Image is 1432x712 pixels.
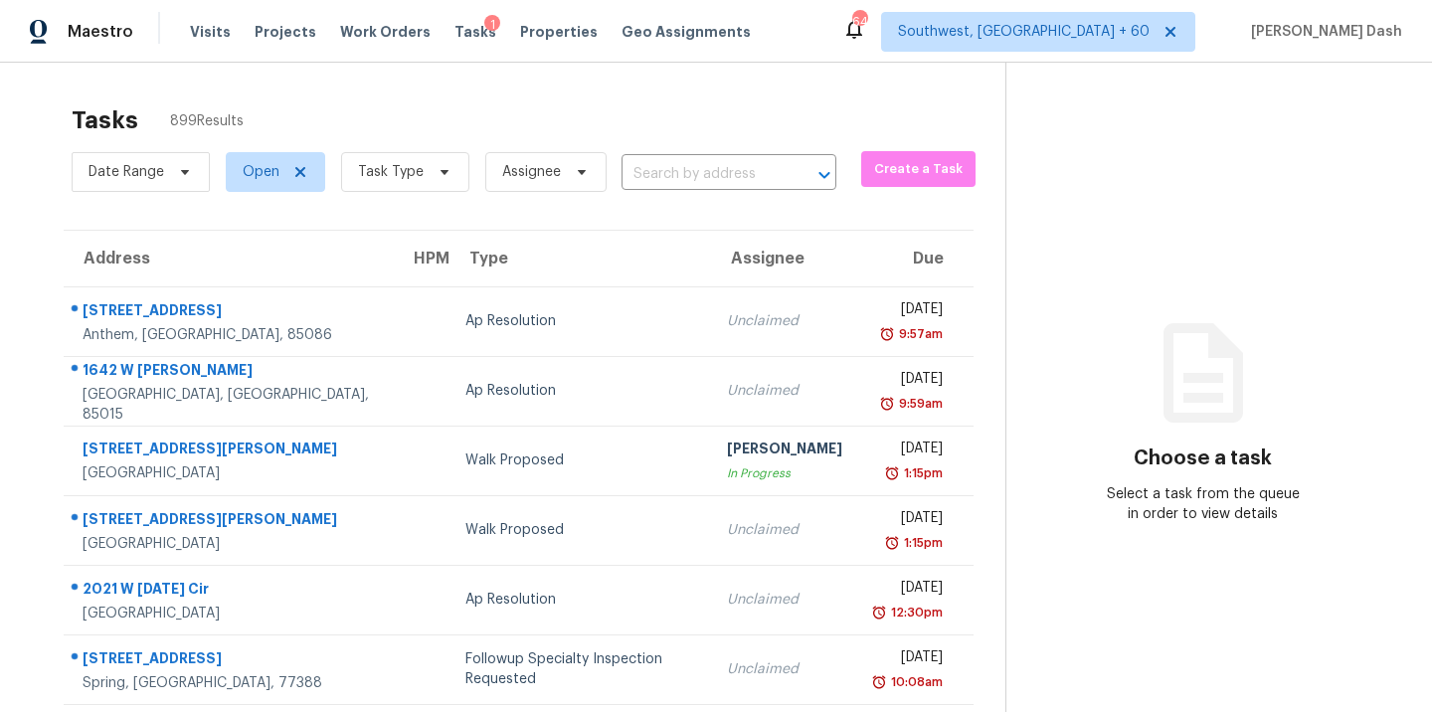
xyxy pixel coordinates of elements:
div: 2021 W [DATE] Cir [83,579,378,604]
div: [STREET_ADDRESS][PERSON_NAME] [83,509,378,534]
div: [DATE] [874,299,943,324]
div: 1:15pm [900,463,943,483]
div: Ap Resolution [465,590,695,610]
div: 9:57am [895,324,943,344]
div: Unclaimed [727,381,842,401]
div: [DATE] [874,578,943,603]
button: Create a Task [861,151,976,187]
img: Overdue Alarm Icon [879,394,895,414]
span: Properties [520,22,598,42]
img: Overdue Alarm Icon [871,672,887,692]
span: Open [243,162,279,182]
div: Unclaimed [727,520,842,540]
div: [STREET_ADDRESS][PERSON_NAME] [83,439,378,463]
span: Visits [190,22,231,42]
div: Ap Resolution [465,311,695,331]
img: Overdue Alarm Icon [884,463,900,483]
div: Select a task from the queue in order to view details [1105,484,1302,524]
div: Spring, [GEOGRAPHIC_DATA], 77388 [83,673,378,693]
div: [DATE] [874,439,943,463]
div: 1:15pm [900,533,943,553]
div: [PERSON_NAME] [727,439,842,463]
div: [GEOGRAPHIC_DATA] [83,534,378,554]
div: 10:08am [887,672,943,692]
span: Geo Assignments [622,22,751,42]
th: Type [449,231,711,286]
th: Address [64,231,394,286]
div: [DATE] [874,369,943,394]
div: Unclaimed [727,590,842,610]
div: In Progress [727,463,842,483]
th: Assignee [711,231,858,286]
div: Walk Proposed [465,520,695,540]
div: Ap Resolution [465,381,695,401]
h3: Choose a task [1134,448,1272,468]
th: Due [858,231,974,286]
span: Task Type [358,162,424,182]
span: Assignee [502,162,561,182]
div: 9:59am [895,394,943,414]
div: 642 [852,12,866,32]
span: Create a Task [871,158,966,181]
div: [DATE] [874,508,943,533]
span: Southwest, [GEOGRAPHIC_DATA] + 60 [898,22,1150,42]
div: 12:30pm [887,603,943,623]
span: Tasks [454,25,496,39]
div: Unclaimed [727,311,842,331]
div: [GEOGRAPHIC_DATA] [83,604,378,623]
div: Followup Specialty Inspection Requested [465,649,695,689]
img: Overdue Alarm Icon [884,533,900,553]
div: 1642 W [PERSON_NAME] [83,360,378,385]
div: Unclaimed [727,659,842,679]
div: [STREET_ADDRESS] [83,300,378,325]
input: Search by address [622,159,781,190]
span: Maestro [68,22,133,42]
div: [GEOGRAPHIC_DATA] [83,463,378,483]
span: [PERSON_NAME] Dash [1243,22,1402,42]
div: Walk Proposed [465,450,695,470]
img: Overdue Alarm Icon [871,603,887,623]
span: Work Orders [340,22,431,42]
th: HPM [394,231,449,286]
div: [GEOGRAPHIC_DATA], [GEOGRAPHIC_DATA], 85015 [83,385,378,425]
div: 1 [484,15,500,35]
h2: Tasks [72,110,138,130]
span: 899 Results [170,111,244,131]
div: [DATE] [874,647,943,672]
div: [STREET_ADDRESS] [83,648,378,673]
span: Date Range [89,162,164,182]
div: Anthem, [GEOGRAPHIC_DATA], 85086 [83,325,378,345]
img: Overdue Alarm Icon [879,324,895,344]
button: Open [810,161,838,189]
span: Projects [255,22,316,42]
